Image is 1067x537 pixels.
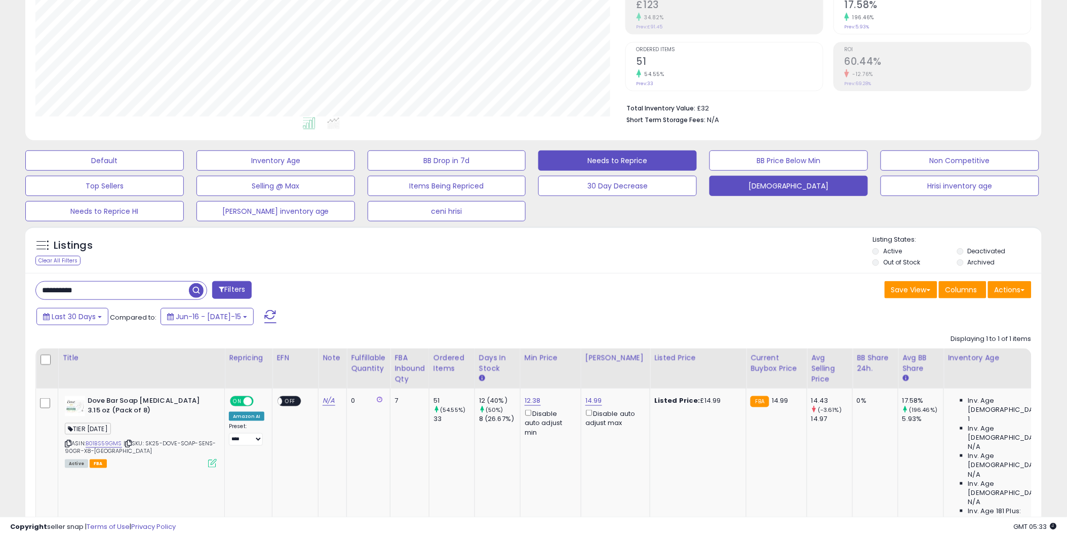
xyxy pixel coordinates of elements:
span: Jun-16 - [DATE]-15 [176,312,241,322]
label: Out of Stock [883,258,920,266]
a: 14.99 [585,396,602,406]
div: Note [323,353,342,363]
span: Inv. Age [DEMOGRAPHIC_DATA]: [968,424,1061,442]
span: ROI [845,47,1031,53]
div: ASIN: [65,396,217,467]
span: 2025-08-15 05:33 GMT [1014,522,1057,531]
small: 34.82% [641,14,664,21]
button: [PERSON_NAME] inventory age [196,201,355,221]
div: Title [62,353,220,363]
span: N/A [707,115,720,125]
span: Ordered Items [637,47,823,53]
button: BB Price Below Min [709,150,868,171]
div: Listed Price [654,353,742,363]
small: (50%) [486,406,503,414]
button: Filters [212,281,252,299]
div: Disable auto adjust min [525,408,573,437]
small: Prev: 33 [637,81,654,87]
div: EFN [276,353,314,363]
span: N/A [968,497,980,507]
span: Inv. Age [DEMOGRAPHIC_DATA]: [968,396,1061,414]
span: Last 30 Days [52,312,96,322]
span: N/A [968,442,980,451]
small: (196.46%) [909,406,937,414]
small: 54.55% [641,70,664,78]
div: seller snap | | [10,522,176,532]
button: [DEMOGRAPHIC_DATA] [709,176,868,196]
label: Active [883,247,902,255]
span: ON [231,397,244,406]
button: Needs to Reprice [538,150,697,171]
button: Last 30 Days [36,308,108,325]
a: Terms of Use [87,522,130,531]
button: Needs to Reprice HI [25,201,184,221]
div: Repricing [229,353,268,363]
b: Total Inventory Value: [627,104,696,112]
div: Displaying 1 to 1 of 1 items [951,334,1032,344]
label: Deactivated [968,247,1006,255]
div: Avg BB Share [902,353,939,374]
div: 14.97 [811,414,852,424]
small: (-3.61%) [818,406,842,414]
label: Archived [968,258,995,266]
span: N/A [968,470,980,479]
a: 12.38 [525,396,541,406]
div: 17.58% [902,396,943,405]
div: 33 [433,414,475,424]
span: Inv. Age [DEMOGRAPHIC_DATA]-180: [968,479,1061,497]
small: -12.76% [849,70,874,78]
div: FBA inbound Qty [394,353,425,385]
div: BB Share 24h. [857,353,894,374]
button: Save View [885,281,937,298]
span: Inv. Age 181 Plus: [968,507,1021,516]
div: Clear All Filters [35,256,81,265]
div: Ordered Items [433,353,470,374]
button: Selling @ Max [196,176,355,196]
span: 1 [968,414,970,424]
small: Avg BB Share. [902,374,908,383]
button: Default [25,150,184,171]
h2: 51 [637,56,823,69]
div: £14.99 [654,396,738,405]
small: Prev: £91.45 [637,24,663,30]
p: Listing States: [873,235,1042,245]
li: £32 [627,101,1024,113]
div: Days In Stock [479,353,516,374]
div: Amazon AI [229,412,264,421]
a: B01BS59GMS [86,439,122,448]
b: Dove Bar Soap [MEDICAL_DATA] 3.15 oz (Pack of 8) [88,396,211,417]
button: Jun-16 - [DATE]-15 [161,308,254,325]
a: N/A [323,396,335,406]
div: 5.93% [902,414,943,424]
span: Compared to: [110,313,156,322]
button: Actions [988,281,1032,298]
b: Short Term Storage Fees: [627,116,706,124]
div: Disable auto adjust max [585,408,642,428]
button: Hrisi inventory age [881,176,1039,196]
strong: Copyright [10,522,47,531]
div: Avg Selling Price [811,353,848,385]
span: | SKU: SK25-DOVE-SOAP-SENS-90GR-X8-[GEOGRAPHIC_DATA] [65,439,216,454]
span: OFF [283,397,299,406]
div: 12 (40%) [479,396,520,405]
div: Inventory Age [948,353,1064,363]
div: Min Price [525,353,577,363]
a: Privacy Policy [131,522,176,531]
button: 30 Day Decrease [538,176,697,196]
img: 41MGtE+mLGL._SL40_.jpg [65,396,85,416]
button: BB Drop in 7d [368,150,526,171]
span: TIER [DATE] [65,423,111,435]
button: ceni hrisi [368,201,526,221]
div: [PERSON_NAME] [585,353,646,363]
button: Columns [939,281,986,298]
h2: 60.44% [845,56,1031,69]
div: 8 (26.67%) [479,414,520,424]
div: 14.43 [811,396,852,405]
span: FBA [90,459,107,468]
small: FBA [750,396,769,407]
button: Non Competitive [881,150,1039,171]
div: Current Buybox Price [750,353,803,374]
div: Fulfillable Quantity [351,353,386,374]
span: Columns [945,285,977,295]
small: (54.55%) [440,406,465,414]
